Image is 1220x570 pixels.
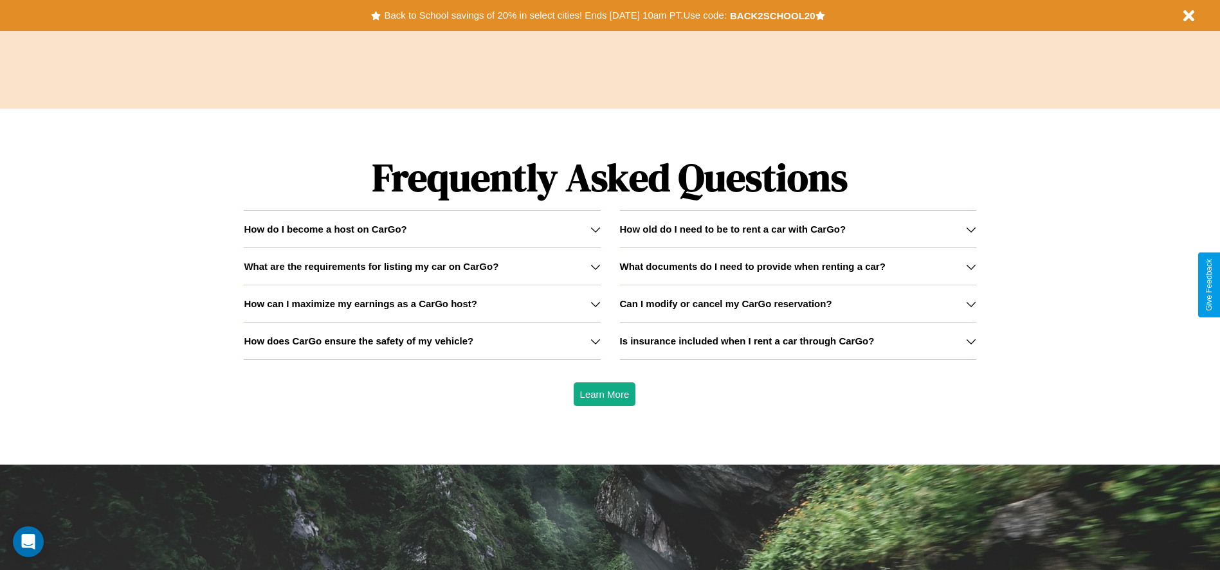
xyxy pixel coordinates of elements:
[1205,259,1214,311] div: Give Feedback
[574,382,636,406] button: Learn More
[244,298,477,309] h3: How can I maximize my earnings as a CarGo host?
[620,261,886,272] h3: What documents do I need to provide when renting a car?
[244,335,473,346] h3: How does CarGo ensure the safety of my vehicle?
[730,10,815,21] b: BACK2SCHOOL20
[244,145,976,210] h1: Frequently Asked Questions
[620,224,846,235] h3: How old do I need to be to rent a car with CarGo?
[244,224,406,235] h3: How do I become a host on CarGo?
[620,298,832,309] h3: Can I modify or cancel my CarGo reservation?
[13,526,44,557] div: Open Intercom Messenger
[244,261,498,272] h3: What are the requirements for listing my car on CarGo?
[620,335,875,346] h3: Is insurance included when I rent a car through CarGo?
[381,6,729,24] button: Back to School savings of 20% in select cities! Ends [DATE] 10am PT.Use code:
